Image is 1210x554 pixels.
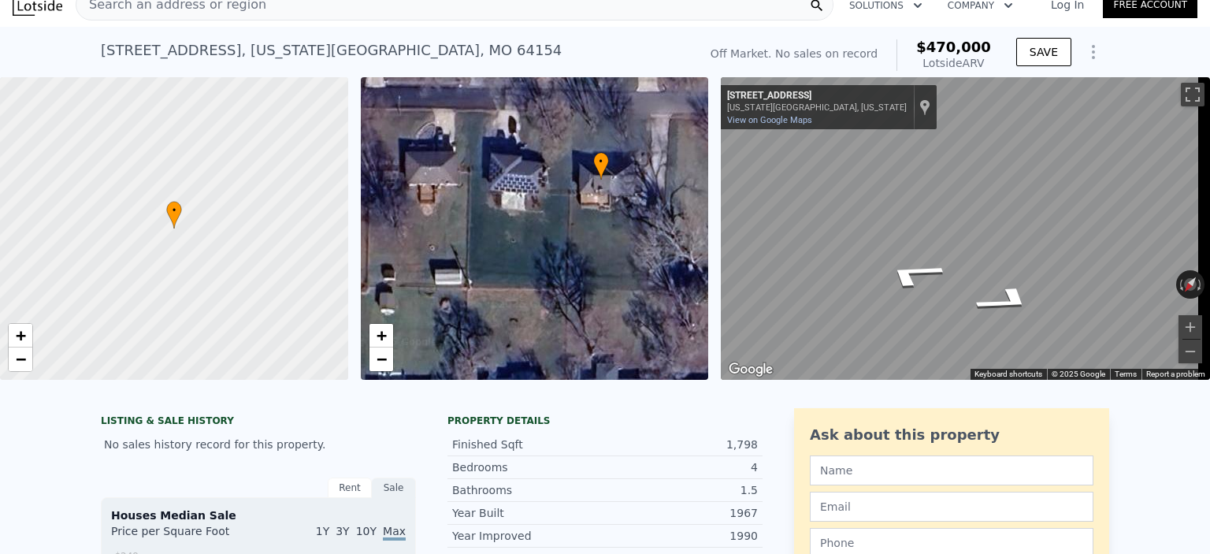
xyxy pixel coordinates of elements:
[1078,36,1109,68] button: Show Options
[605,482,758,498] div: 1.5
[919,99,930,116] a: Show location on map
[166,201,182,229] div: •
[727,102,907,113] div: [US_STATE][GEOGRAPHIC_DATA], [US_STATE]
[916,39,991,55] span: $470,000
[376,349,386,369] span: −
[721,77,1210,380] div: Map
[383,525,406,541] span: Max
[452,459,605,475] div: Bedrooms
[725,359,777,380] img: Google
[452,482,605,498] div: Bathrooms
[810,424,1093,446] div: Ask about this property
[111,508,406,523] div: Houses Median Sale
[1177,270,1204,299] button: Reset the view
[111,523,258,548] div: Price per Square Foot
[452,528,605,544] div: Year Improved
[1016,38,1071,66] button: SAVE
[593,152,609,180] div: •
[810,492,1093,522] input: Email
[9,324,32,348] a: Zoom in
[369,348,393,371] a: Zoom out
[452,437,605,452] div: Finished Sqft
[727,115,812,125] a: View on Google Maps
[593,154,609,169] span: •
[166,203,182,218] span: •
[974,369,1042,380] button: Keyboard shortcuts
[9,348,32,371] a: Zoom out
[949,279,1063,321] path: Go West, NW 86th Terrace
[1178,340,1202,363] button: Zoom out
[316,525,329,537] span: 1Y
[721,77,1210,380] div: Street View
[101,415,416,430] div: LISTING & SALE HISTORY
[1178,315,1202,339] button: Zoom in
[1197,270,1205,299] button: Rotate clockwise
[328,478,372,498] div: Rent
[725,359,777,380] a: Open this area in Google Maps (opens a new window)
[605,505,758,521] div: 1967
[1181,83,1204,106] button: Toggle fullscreen view
[447,415,763,427] div: Property details
[16,325,26,345] span: +
[810,455,1093,485] input: Name
[376,325,386,345] span: +
[605,528,758,544] div: 1990
[727,90,907,102] div: [STREET_ADDRESS]
[1115,370,1137,378] a: Terms (opens in new tab)
[452,505,605,521] div: Year Built
[101,430,416,459] div: No sales history record for this property.
[372,478,416,498] div: Sale
[605,437,758,452] div: 1,798
[1146,370,1205,378] a: Report a problem
[916,55,991,71] div: Lotside ARV
[101,39,562,61] div: [STREET_ADDRESS] , [US_STATE][GEOGRAPHIC_DATA] , MO 64154
[1052,370,1105,378] span: © 2025 Google
[369,324,393,348] a: Zoom in
[711,46,878,61] div: Off Market. No sales on record
[16,349,26,369] span: −
[356,525,377,537] span: 10Y
[856,253,971,295] path: Go East, NW 86th Terrace
[1176,270,1185,299] button: Rotate counterclockwise
[336,525,349,537] span: 3Y
[605,459,758,475] div: 4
